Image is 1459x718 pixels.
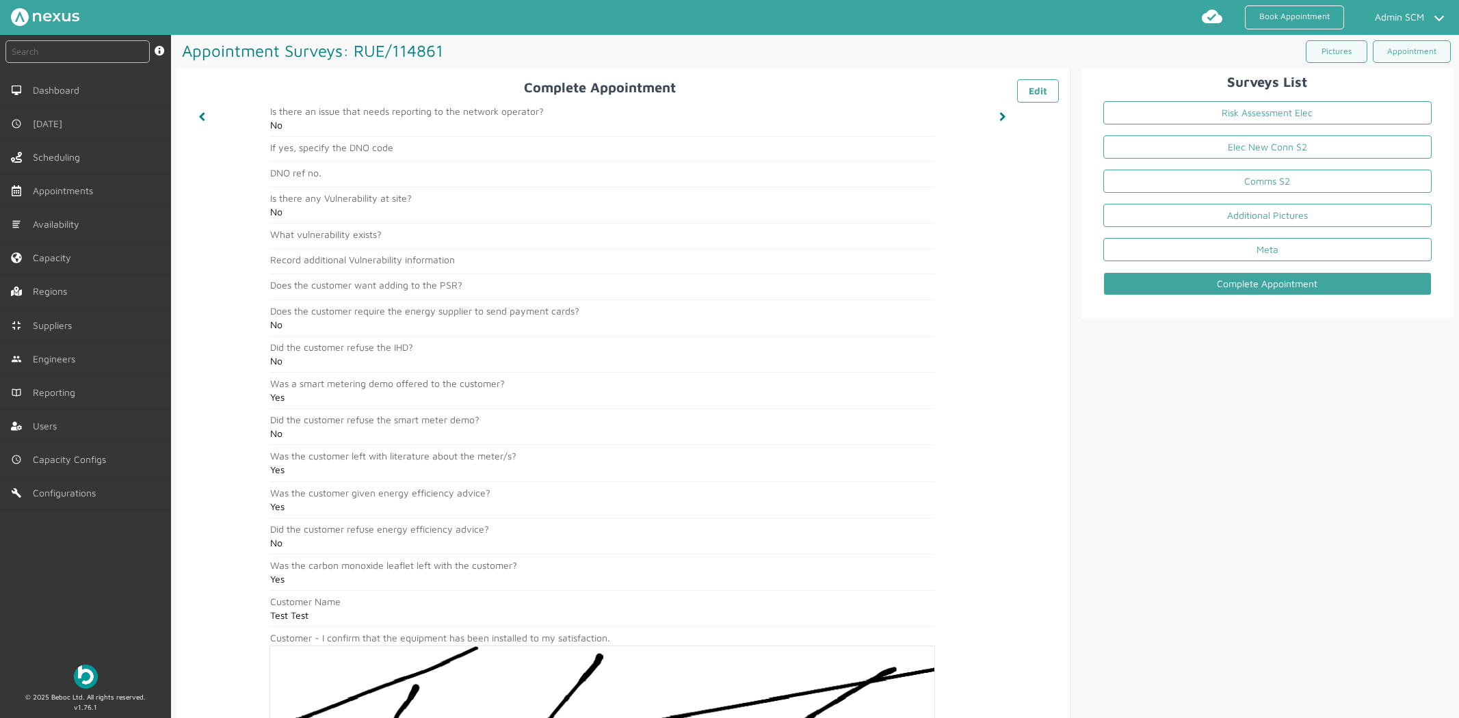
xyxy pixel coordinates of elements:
[11,421,22,431] img: user-left-menu.svg
[270,306,934,317] h2: Does the customer require the energy supplier to send payment cards?
[270,193,934,204] h2: Is there any Vulnerability at site?
[1017,79,1059,103] a: Edit
[11,152,22,163] img: scheduling-left-menu.svg
[270,342,934,353] h2: Did the customer refuse the IHD?
[270,537,934,548] h2: No
[1306,40,1367,63] a: Pictures
[270,464,934,475] h2: Yes
[33,118,68,129] span: [DATE]
[1103,135,1432,159] a: Elec New Conn S2
[270,560,934,571] h2: Was the carbon monoxide leaflet left with the customer?
[33,488,101,498] span: Configurations
[11,488,22,498] img: md-build.svg
[270,501,934,512] h2: Yes
[5,40,150,63] input: Search by: Ref, PostCode, MPAN, MPRN, Account, Customer
[270,168,934,178] h2: DNO ref no.
[1087,74,1448,90] h2: Surveys List
[270,254,934,265] h2: Record additional Vulnerability information
[33,252,77,263] span: Capacity
[270,524,934,535] h2: Did the customer refuse energy efficiency advice?
[270,356,934,367] h2: No
[11,354,22,364] img: md-people.svg
[270,378,934,389] h2: Was a smart metering demo offered to the customer?
[33,286,73,297] span: Regions
[11,8,79,26] img: Nexus
[1245,5,1344,29] a: Book Appointment
[11,286,22,297] img: regions.left-menu.svg
[1373,40,1451,63] a: Appointment
[33,387,81,398] span: Reporting
[270,488,934,498] h2: Was the customer given energy efficiency advice?
[33,85,85,96] span: Dashboard
[1201,5,1223,27] img: md-cloud-done.svg
[33,219,85,230] span: Availability
[33,320,77,331] span: Suppliers
[270,106,934,117] h2: Is there an issue that needs reporting to the network operator?
[270,207,934,217] h2: No
[1103,204,1432,227] a: Additional Pictures
[270,574,934,585] h2: Yes
[270,229,934,240] h2: What vulnerability exists?
[1103,101,1432,124] a: Risk Assessment Elec
[33,152,86,163] span: Scheduling
[11,252,22,263] img: capacity-left-menu.svg
[176,35,815,66] h1: Appointment Surveys: RUE/114861 ️️️
[1103,238,1432,261] a: Meta
[11,85,22,96] img: md-desktop.svg
[11,185,22,196] img: appointments-left-menu.svg
[33,354,81,364] span: Engineers
[33,421,62,431] span: Users
[270,451,934,462] h2: Was the customer left with literature about the meter/s?
[270,633,934,643] h2: Customer - I confirm that the equipment has been installed to my satisfaction.
[1103,170,1432,193] a: Comms S2
[187,79,1059,95] h2: Complete Appointment ️️️
[270,280,934,291] h2: Does the customer want adding to the PSR?
[270,120,934,131] h2: No
[270,392,934,403] h2: Yes
[1103,272,1432,295] a: Complete Appointment
[74,665,98,689] img: Beboc Logo
[270,414,934,425] h2: Did the customer refuse the smart meter demo?
[33,185,98,196] span: Appointments
[270,610,934,621] h2: Test Test
[270,596,934,607] h2: Customer Name
[33,454,111,465] span: Capacity Configs
[11,454,22,465] img: md-time.svg
[270,319,934,330] h2: No
[270,428,934,439] h2: No
[11,387,22,398] img: md-book.svg
[11,219,22,230] img: md-list.svg
[11,118,22,129] img: md-time.svg
[270,142,934,153] h2: If yes, specify the DNO code
[11,320,22,331] img: md-contract.svg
